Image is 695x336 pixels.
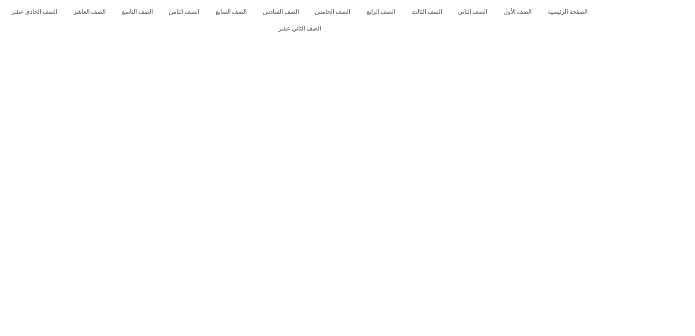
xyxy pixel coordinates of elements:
[65,4,114,20] a: الصف العاشر
[539,4,595,20] a: الصفحة الرئيسية
[4,4,65,20] a: الصف الحادي عشر
[4,20,595,37] a: الصف الثاني عشر
[358,4,403,20] a: الصف الرابع
[254,4,307,20] a: الصف السادس
[161,4,208,20] a: الصف الثامن
[403,4,450,20] a: الصف الثالث
[208,4,255,20] a: الصف السابع
[450,4,495,20] a: الصف الثاني
[307,4,358,20] a: الصف الخامس
[495,4,540,20] a: الصف الأول
[113,4,161,20] a: الصف التاسع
